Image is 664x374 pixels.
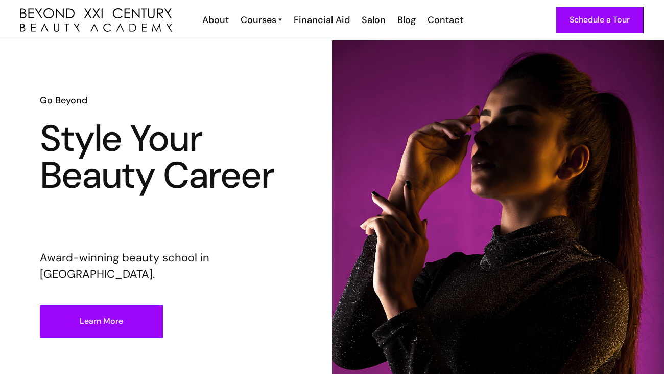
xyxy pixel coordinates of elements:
[202,13,229,27] div: About
[40,250,292,282] p: Award-winning beauty school in [GEOGRAPHIC_DATA].
[362,13,386,27] div: Salon
[40,305,163,338] a: Learn More
[397,13,416,27] div: Blog
[428,13,463,27] div: Contact
[20,8,172,32] a: home
[196,13,234,27] a: About
[391,13,421,27] a: Blog
[570,13,630,27] div: Schedule a Tour
[241,13,282,27] a: Courses
[287,13,355,27] a: Financial Aid
[421,13,468,27] a: Contact
[355,13,391,27] a: Salon
[20,8,172,32] img: beyond 21st century beauty academy logo
[40,120,292,194] h1: Style Your Beauty Career
[241,13,276,27] div: Courses
[40,94,292,107] h6: Go Beyond
[294,13,350,27] div: Financial Aid
[556,7,644,33] a: Schedule a Tour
